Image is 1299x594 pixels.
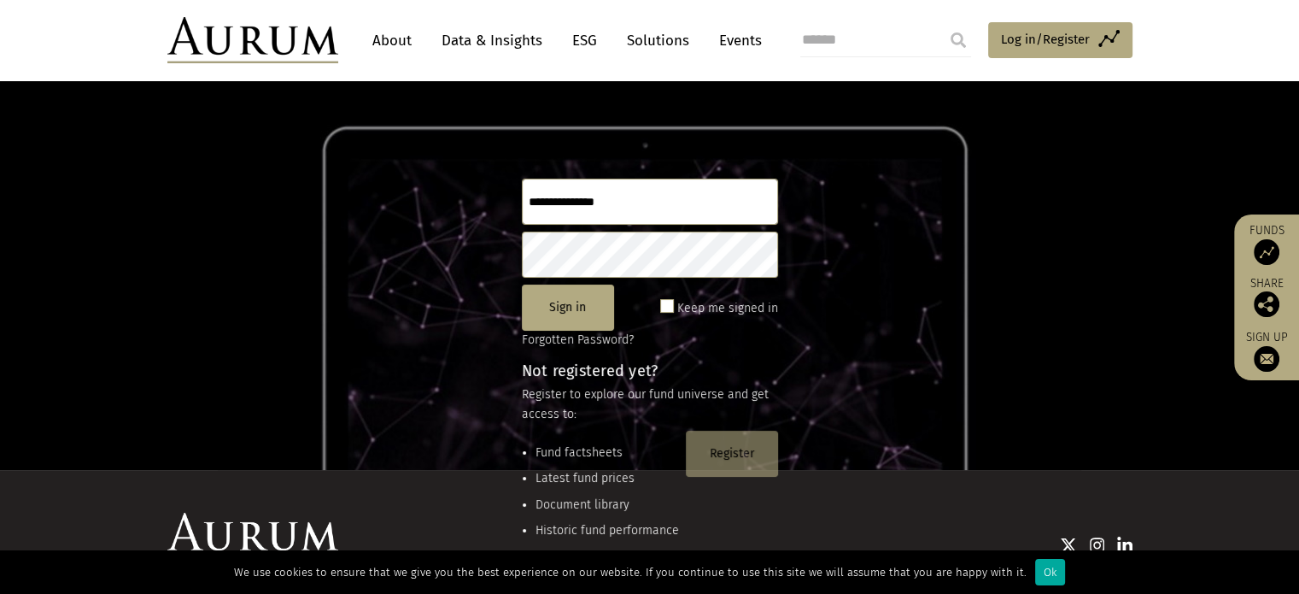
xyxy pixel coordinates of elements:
li: Fund factsheets [535,444,679,462]
h4: Not registered yet? [522,363,778,379]
a: Data & Insights [433,25,551,56]
button: Sign in [522,285,614,331]
a: Events [711,25,762,56]
img: Twitter icon [1060,537,1077,554]
a: About [364,25,420,56]
a: Forgotten Password? [522,332,634,347]
img: Aurum [167,17,338,63]
a: Log in/Register [988,22,1132,58]
img: Access Funds [1254,239,1279,265]
img: Sign up to our newsletter [1254,346,1279,372]
span: Log in/Register [1001,29,1090,50]
img: Share this post [1254,291,1279,317]
label: Keep me signed in [677,298,778,319]
div: Share [1243,278,1290,317]
li: Document library [535,496,679,515]
img: Aurum Logo [167,513,338,559]
a: Sign up [1243,330,1290,372]
a: Solutions [618,25,698,56]
div: Ok [1035,559,1065,585]
input: Submit [941,23,975,57]
img: Linkedin icon [1117,537,1132,554]
p: Register to explore our fund universe and get access to: [522,385,778,424]
button: Register [686,431,778,477]
li: Latest fund prices [535,469,679,488]
img: Instagram icon [1090,537,1105,554]
a: Funds [1243,223,1290,265]
a: ESG [564,25,606,56]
